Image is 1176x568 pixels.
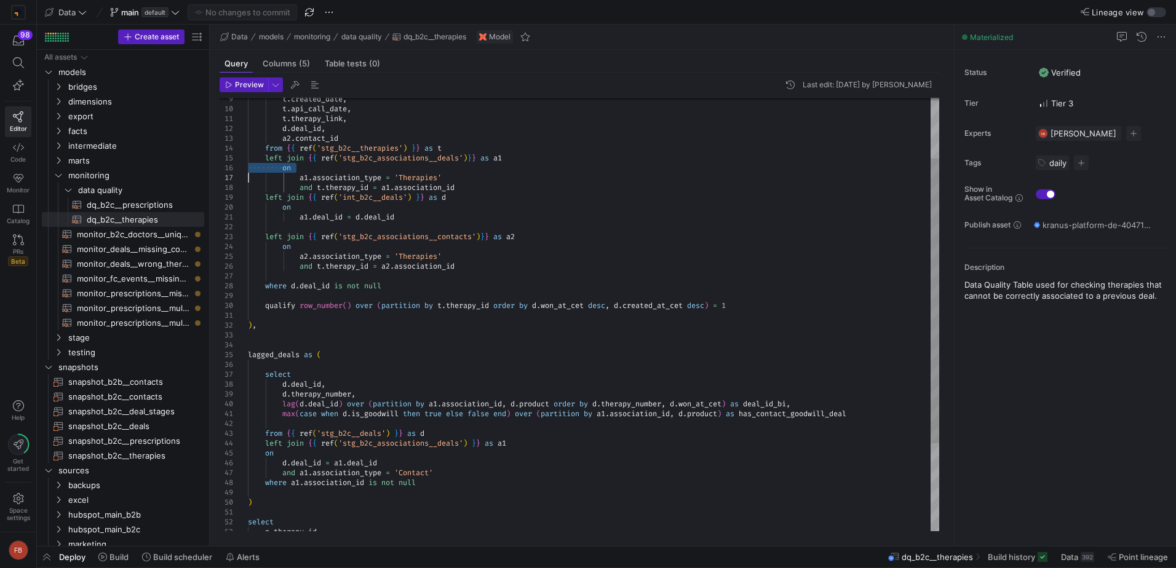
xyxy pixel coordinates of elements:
button: Preview [220,77,268,92]
span: t [437,301,442,310]
span: main [121,7,139,17]
div: 22 [220,222,233,232]
span: 'int_b2c__deals' [338,192,407,202]
div: All assets [44,53,77,61]
span: api_call_date [291,104,347,114]
span: Help [10,414,26,421]
span: 'Therapies' [394,173,442,183]
span: } [416,143,420,153]
span: ( [343,301,347,310]
span: Editor [10,125,27,132]
span: . [287,114,291,124]
span: a2 [381,261,390,271]
span: dq_b2c__therapies​​​​​​​​​​ [87,213,190,227]
span: Alerts [237,552,260,562]
span: . [308,173,312,183]
span: } [416,192,420,202]
span: 'stg_b2c__therapies' [317,143,403,153]
span: kranus-platform-de-404712 / y42_data_main / dq_b2c__therapies [1043,220,1151,230]
span: { [291,143,295,153]
span: 'stg_b2c_associations__deals' [338,153,463,163]
div: 29 [220,291,233,301]
button: kranus-platform-de-404712 / y42_data_main / dq_b2c__therapies [1031,217,1154,233]
span: monitor_b2c_doctors__unique_lanr_name​​​​​​​​​​ [77,227,190,242]
span: Query [224,60,248,68]
span: qualify [265,301,295,310]
span: a1 [381,183,390,192]
img: https://storage.googleapis.com/y42-prod-data-exchange/images/RPxujLVyfKs3dYbCaMXym8FJVsr3YB0cxJXX... [12,6,25,18]
a: PRsBeta [5,229,31,271]
span: Experts [964,129,1026,138]
span: on [282,242,291,251]
span: from [265,143,282,153]
span: Columns [263,60,310,68]
div: 18 [220,183,233,192]
div: Press SPACE to select this row. [42,227,204,242]
a: Monitor [5,168,31,199]
div: Press SPACE to select this row. [42,183,204,197]
span: association_id [394,261,455,271]
a: monitor_deals__missing_contact_association​​​​​​​​​​ [42,242,204,256]
span: d [291,281,295,291]
div: 17 [220,173,233,183]
span: ( [334,153,338,163]
span: . [618,301,622,310]
div: 28 [220,281,233,291]
span: ) [403,143,407,153]
span: d [442,192,446,202]
div: 26 [220,261,233,271]
span: = [386,173,390,183]
p: Data Quality Table used for checking therapies that cannot be correctly associated to a previous ... [964,279,1171,301]
div: 25 [220,251,233,261]
span: { [308,153,312,163]
div: Press SPACE to select this row. [42,138,204,153]
div: FB [1038,128,1048,138]
span: . [321,183,325,192]
span: 'Therapies' [394,251,442,261]
span: snapshot_b2c__deals​​​​​​​ [68,419,190,433]
span: bridges [68,80,202,94]
span: therapy_id [325,183,368,192]
button: Build scheduler [137,546,218,567]
span: . [308,251,312,261]
span: excel [68,493,202,507]
span: dq_b2c__therapies [403,33,466,41]
div: Press SPACE to select this row. [42,109,204,124]
button: Help [5,395,31,427]
span: join [287,153,304,163]
span: is [334,281,343,291]
div: 30 [220,301,233,310]
span: , [343,114,347,124]
span: t [282,104,287,114]
span: marketing [68,537,202,551]
span: a2 [300,251,308,261]
span: monitoring [294,33,330,41]
span: Publish asset [964,221,1011,229]
button: FB [5,537,31,563]
span: therapy_id [446,301,489,310]
span: ref [321,192,334,202]
span: ( [334,192,338,202]
div: Last edit: [DATE] by [PERSON_NAME] [803,81,932,89]
button: Alerts [220,546,265,567]
span: ref [321,153,334,163]
span: hubspot_main_b2b [68,508,202,522]
span: Beta [8,256,28,266]
span: Create asset [135,33,179,41]
span: association_type [312,173,381,183]
span: } [467,153,472,163]
span: . [287,104,291,114]
span: won_at_cet [541,301,584,310]
div: 19 [220,192,233,202]
span: data quality [341,33,382,41]
span: and [300,183,312,192]
button: Point lineage [1102,546,1174,567]
span: [PERSON_NAME] [1051,128,1116,138]
span: Tier 3 [1039,98,1073,108]
span: Catalog [7,217,30,224]
span: snapshot_b2c__therapies​​​​​​​ [68,449,190,463]
span: left [265,232,282,242]
a: monitor_prescriptions__multiple_deal_associations​​​​​​​​​​ [42,315,204,330]
span: } [411,143,416,153]
span: t [437,143,442,153]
